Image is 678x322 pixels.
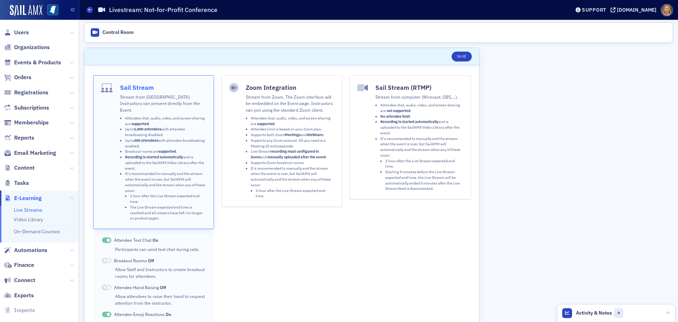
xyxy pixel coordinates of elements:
a: Reports [4,134,34,142]
li: It's recommended to manually end the stream when the event is over, but SailAMX will automaticall... [251,166,334,199]
h4: Zoom Integration [246,83,334,92]
span: Off [160,285,166,290]
span: Imports [14,306,35,314]
li: Attendee chat, audio, video, and screen sharing are . [380,103,463,114]
div: Support [582,7,606,13]
strong: 200 attendees [134,138,158,143]
li: Live Stream and . [251,149,334,160]
strong: 1,000 attendees [134,127,161,131]
a: Content [4,164,35,172]
img: SailAMX [10,5,42,16]
div: Allow attendees to raise their hand to request attention from the instructor. [115,293,205,306]
span: Connect [14,276,35,284]
span: Off [148,258,154,263]
a: Finance [4,261,34,269]
a: Automations [4,246,47,254]
span: Events & Products [14,59,61,66]
span: Email Marketing [14,149,56,157]
span: On [166,311,171,317]
li: Attendee chat, audio, video, and screen sharing are . [125,116,206,127]
span: Reports [14,134,34,142]
a: Video Library [14,216,43,223]
span: Off [102,258,111,263]
span: E-Learning [14,194,42,202]
span: 0 [614,309,623,317]
h4: Sail Stream (RTMP) [375,83,463,92]
li: Up to with attendee broadcasting enabled. [125,138,206,149]
li: Up to with attendee broadcasting disabled. [125,127,206,138]
span: Exports [14,292,34,299]
span: On [102,312,111,317]
li: Attendee limit is based on your Zoom plan. [251,127,334,132]
div: Allow Staff and Instructors to create breakout rooms for attendees. [115,266,205,279]
span: Off [102,285,111,290]
li: and is uploaded to the SailAMX Video Library after the event. [380,119,463,136]
a: Events & Products [4,59,61,66]
a: On-Demand Courses [14,228,60,235]
a: Orders [4,74,31,81]
a: Organizations [4,43,50,51]
img: SailAMX [47,5,58,16]
li: The Live Stream expected end time is reached and all viewers have left (no longer on product page). [130,205,206,221]
div: Participants can send text chat during calls. [115,246,205,252]
span: Attendee Emoji Reactions [114,311,171,317]
strong: not supported [387,108,410,113]
span: Subscriptions [14,104,49,112]
strong: Recording is started automatically [125,154,183,159]
li: 1 hour after the Live Stream expected end time. [130,193,206,205]
a: Control Room [87,25,137,40]
li: 1 hour after the Live Stream expected end time. [256,188,334,199]
button: [DOMAIN_NAME] [611,7,659,12]
strong: recording must configured in Zoom [251,149,319,159]
a: Memberships [4,119,49,127]
strong: No attendee limit [380,114,410,119]
strong: supported [131,121,149,126]
li: Starting 5 minutes before the Live Stream expected end time, the Live Stream will be automaticall... [385,169,463,192]
li: 1 hour after the Live Stream expected end time. [385,158,463,170]
li: and is uploaded to the SailAMX Video Library after the event. [125,154,206,171]
button: Zoom IntegrationStream from Zoom. The Zoom interface will be embedded on the Event page. Instruct... [221,75,342,207]
li: Supports Zoom breakout rooms [251,160,334,166]
p: Stream from computer (Wirecast, OBS,…). [375,94,463,100]
li: Attendee chat, audio, video, and screen sharing are . [251,116,334,127]
strong: Webinars [307,132,323,137]
a: View Homepage [42,5,58,17]
span: Content [14,164,35,172]
a: Email Marketing [4,149,56,157]
h1: Livestream: Not-for-Profit Conference [109,6,218,14]
a: Registrations [4,89,48,96]
span: On [153,237,158,243]
span: Finance [14,261,34,269]
strong: Meetings [285,132,301,137]
h4: Sail Stream [120,83,206,92]
span: Registrations [14,89,48,96]
span: On [102,238,111,243]
li: Supports any Zoom account. All you need is a Meeting ID and passcode. [251,138,334,149]
span: Orders [14,74,31,81]
span: Organizations [14,43,50,51]
li: It's recommended to manually end the stream when the event is over, but SailAMX will automaticall... [125,171,206,221]
strong: Recording is started automatically [380,119,439,124]
div: Control Room [102,29,133,36]
li: Breakout rooms are . [125,149,206,154]
li: Supports both Zoom and . [251,132,334,138]
a: Users [4,29,29,36]
a: Tasks [4,179,29,187]
button: Save [452,52,472,62]
span: Activity & Notes [576,309,612,317]
span: Breakout Rooms [114,257,154,264]
span: Users [14,29,29,36]
button: Sail StreamStream from [GEOGRAPHIC_DATA]. Instructors can present directly from the Event.Attende... [93,75,214,229]
strong: manually uploaded after the event [267,154,326,159]
strong: supported [257,121,274,126]
span: Attendee Text Chat [114,237,158,243]
span: Memberships [14,119,49,127]
span: Tasks [14,179,29,187]
a: Exports [4,292,34,299]
span: Attendee Hand Raising [114,284,166,291]
a: Imports [4,306,35,314]
li: . [380,114,463,119]
button: Sail Stream (RTMP)Stream from computer (Wirecast, OBS,…).Attendee chat, audio, video, and screen ... [350,75,470,199]
a: Connect [4,276,35,284]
